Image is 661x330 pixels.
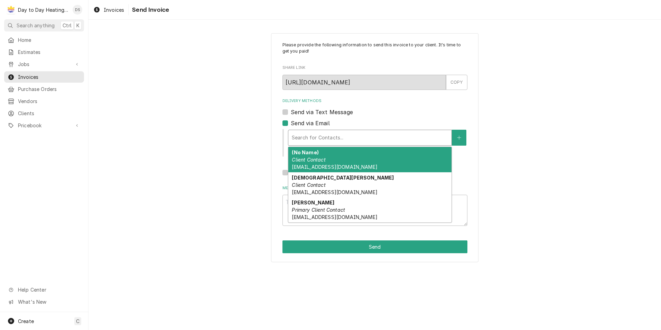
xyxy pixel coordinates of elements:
a: Invoices [4,71,84,83]
button: COPY [446,75,467,90]
em: Client Contact [292,182,325,188]
span: Invoices [18,73,81,81]
div: D [6,5,16,15]
span: What's New [18,298,80,305]
a: Invoices [91,4,127,16]
button: Create New Contact [452,130,466,146]
div: Day to Day Heating and Cooling's Avatar [6,5,16,15]
label: Delivery Methods [282,98,467,104]
span: K [76,22,80,29]
a: Go to What's New [4,296,84,308]
strong: [DEMOGRAPHIC_DATA][PERSON_NAME] [292,175,394,181]
div: David Silvestre's Avatar [73,5,82,15]
svg: Create New Contact [457,135,461,140]
button: Search anythingCtrlK [4,19,84,31]
div: Share Link [282,65,467,90]
span: Clients [18,110,81,117]
span: Help Center [18,286,80,293]
a: Go to Pricebook [4,120,84,131]
span: Purchase Orders [18,85,81,93]
span: Pricebook [18,122,70,129]
div: Delivery Methods [282,98,467,177]
div: DS [73,5,82,15]
a: Purchase Orders [4,83,84,95]
div: Button Group [282,240,467,253]
em: Primary Client Contact [292,207,345,213]
button: Send [282,240,467,253]
div: Invoice Send Form [282,42,467,226]
a: Clients [4,108,84,119]
strong: [PERSON_NAME] [292,200,334,205]
em: Client Contact [292,157,325,163]
span: [EMAIL_ADDRESS][DOMAIN_NAME] [292,214,377,220]
label: Send via Text Message [291,108,353,116]
a: Go to Help Center [4,284,84,295]
span: Invoices [104,6,124,13]
strong: (No Name) [292,149,318,155]
a: Vendors [4,95,84,107]
span: Jobs [18,61,70,68]
span: Vendors [18,98,81,105]
span: Estimates [18,48,81,56]
label: Send via Email [291,119,330,127]
div: Day to Day Heating and Cooling [18,6,69,13]
a: Home [4,34,84,46]
span: Ctrl [63,22,72,29]
span: C [76,318,80,325]
div: Invoice Send [271,33,478,262]
span: Home [18,36,81,44]
span: Send Invoice [130,5,169,15]
a: Go to Jobs [4,58,84,70]
span: Create [18,318,34,324]
span: [EMAIL_ADDRESS][DOMAIN_NAME] [292,189,377,195]
p: Please provide the following information to send this invoice to your client. It's time to get yo... [282,42,467,55]
span: Search anything [17,22,55,29]
span: [EMAIL_ADDRESS][DOMAIN_NAME] [292,164,377,170]
label: Message to Client [282,185,467,191]
div: Message to Client [282,185,467,226]
div: Button Group Row [282,240,467,253]
a: Estimates [4,46,84,58]
label: Share Link [282,65,467,71]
